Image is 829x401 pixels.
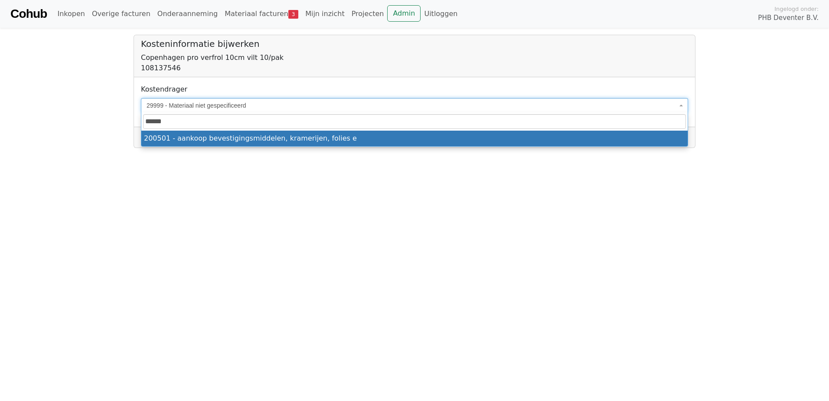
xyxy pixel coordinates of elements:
a: Cohub [10,3,47,24]
a: Overige facturen [88,5,154,23]
div: Copenhagen pro verfrol 10cm vilt 10/pak [141,53,688,63]
a: Projecten [348,5,388,23]
span: 29999 - Materiaal niet gespecificeerd [141,98,688,113]
span: PHB Deventer B.V. [758,13,819,23]
a: Inkopen [54,5,88,23]
a: Onderaanneming [154,5,221,23]
li: 200501 - aankoop bevestigingsmiddelen, kramerijen, folies e [141,131,688,146]
a: Uitloggen [421,5,461,23]
h5: Kosteninformatie bijwerken [141,39,688,49]
a: Mijn inzicht [302,5,348,23]
a: Materiaal facturen3 [221,5,302,23]
span: Ingelogd onder: [774,5,819,13]
div: 108137546 [141,63,688,73]
a: Admin [387,5,421,22]
span: 29999 - Materiaal niet gespecificeerd [147,101,677,110]
span: 3 [288,10,298,19]
label: Kostendrager [141,84,187,95]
